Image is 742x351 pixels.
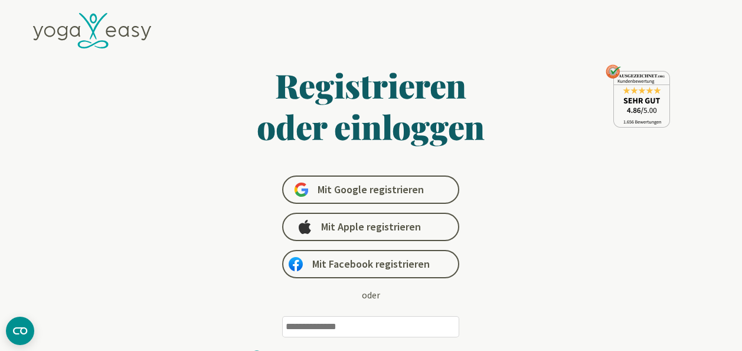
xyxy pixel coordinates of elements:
img: ausgezeichnet_seal.png [606,64,670,128]
button: CMP-Widget öffnen [6,317,34,345]
span: Mit Apple registrieren [321,220,421,234]
a: Mit Google registrieren [282,175,459,204]
a: Mit Apple registrieren [282,213,459,241]
div: oder [362,288,380,302]
span: Mit Google registrieren [318,183,424,197]
span: Mit Facebook registrieren [312,257,430,271]
h1: Registrieren oder einloggen [143,64,600,147]
a: Mit Facebook registrieren [282,250,459,278]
